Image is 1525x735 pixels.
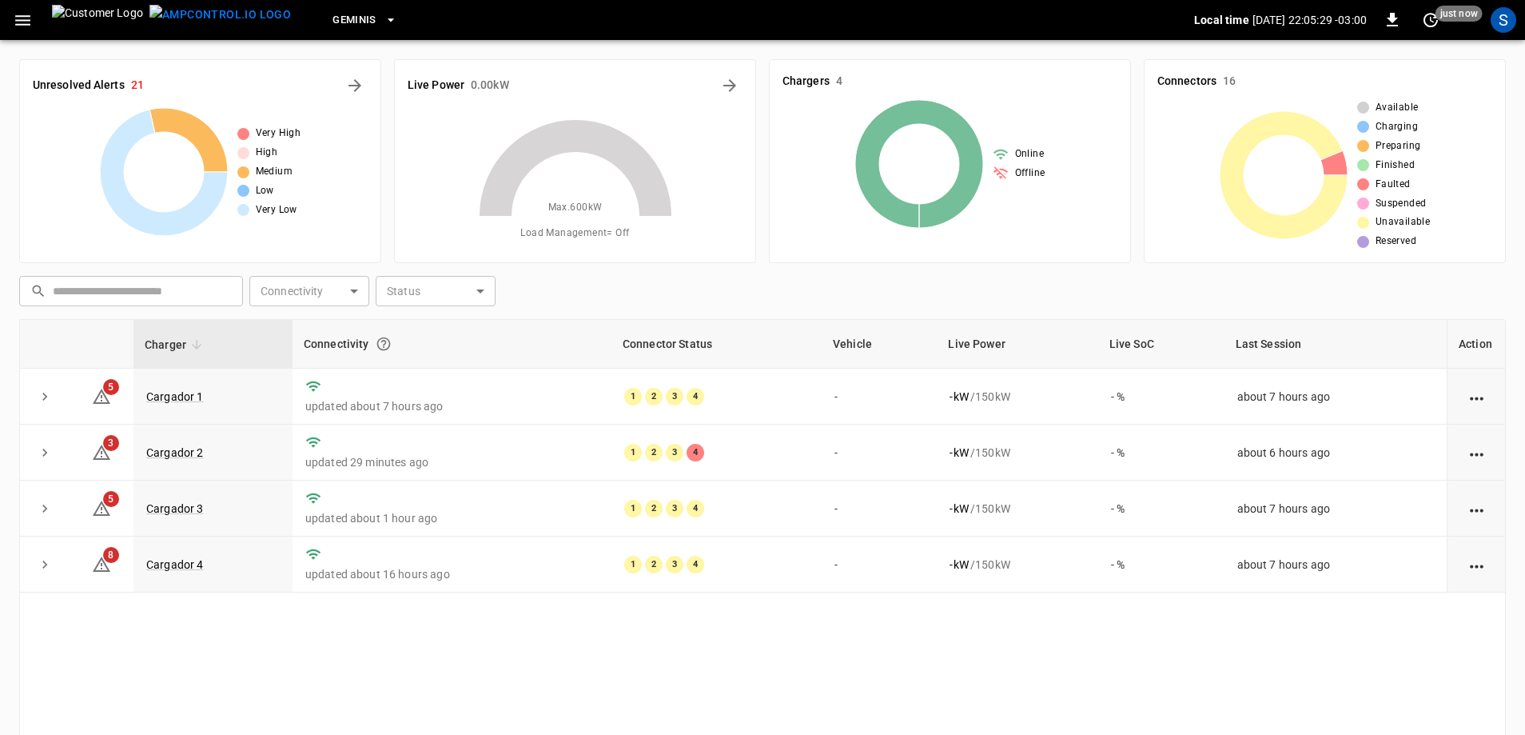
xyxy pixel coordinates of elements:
[52,5,143,35] img: Customer Logo
[937,320,1097,369] th: Live Power
[611,320,822,369] th: Connector Status
[305,454,599,470] p: updated 29 minutes ago
[1376,234,1416,250] span: Reserved
[822,481,937,537] td: -
[92,389,111,401] a: 5
[950,389,968,405] p: - kW
[666,500,683,517] div: 3
[1015,166,1045,182] span: Offline
[1467,501,1487,517] div: action cell options
[1376,119,1418,135] span: Charging
[33,497,57,521] button: expand row
[146,502,204,515] a: Cargador 3
[92,501,111,514] a: 5
[1157,73,1216,90] h6: Connectors
[687,444,704,461] div: 4
[332,11,376,30] span: Geminis
[520,226,629,242] span: Load Management = Off
[1491,7,1516,33] div: profile-icon
[950,445,1085,461] div: / 150 kW
[1098,537,1224,593] td: - %
[717,73,743,98] button: Energy Overview
[1467,557,1487,573] div: action cell options
[1223,73,1236,90] h6: 16
[33,385,57,409] button: expand row
[33,77,125,94] h6: Unresolved Alerts
[305,510,599,526] p: updated about 1 hour ago
[782,73,830,90] h6: Chargers
[256,164,293,180] span: Medium
[950,557,968,573] p: - kW
[624,556,642,573] div: 1
[1376,158,1415,174] span: Finished
[369,330,398,358] button: Connection between the charger and our software.
[1098,481,1224,537] td: - %
[149,5,291,25] img: ampcontrol.io logo
[1224,369,1447,425] td: about 7 hours ago
[822,369,937,425] td: -
[326,5,404,36] button: Geminis
[131,77,144,94] h6: 21
[548,200,603,216] span: Max. 600 kW
[1418,7,1443,33] button: set refresh interval
[950,501,968,517] p: - kW
[1376,100,1419,116] span: Available
[256,145,278,161] span: High
[305,398,599,414] p: updated about 7 hours ago
[305,566,599,582] p: updated about 16 hours ago
[1224,425,1447,481] td: about 6 hours ago
[256,126,301,142] span: Very High
[1467,389,1487,405] div: action cell options
[950,501,1085,517] div: / 150 kW
[103,379,119,395] span: 5
[1376,177,1411,193] span: Faulted
[687,500,704,517] div: 4
[92,557,111,570] a: 8
[950,445,968,461] p: - kW
[1376,214,1430,230] span: Unavailable
[666,388,683,405] div: 3
[1224,320,1447,369] th: Last Session
[1376,138,1421,154] span: Preparing
[1098,425,1224,481] td: - %
[666,556,683,573] div: 3
[687,388,704,405] div: 4
[92,445,111,457] a: 3
[624,500,642,517] div: 1
[645,500,663,517] div: 2
[687,556,704,573] div: 4
[146,558,204,571] a: Cargador 4
[1194,12,1249,28] p: Local time
[822,425,937,481] td: -
[1447,320,1505,369] th: Action
[1252,12,1367,28] p: [DATE] 22:05:29 -03:00
[950,557,1085,573] div: / 150 kW
[645,444,663,461] div: 2
[146,446,204,459] a: Cargador 2
[1098,320,1224,369] th: Live SoC
[146,390,204,403] a: Cargador 1
[256,202,297,218] span: Very Low
[666,444,683,461] div: 3
[1224,537,1447,593] td: about 7 hours ago
[256,183,274,199] span: Low
[342,73,368,98] button: All Alerts
[304,330,600,358] div: Connectivity
[624,444,642,461] div: 1
[145,335,207,354] span: Charger
[645,388,663,405] div: 2
[645,556,663,573] div: 2
[822,320,937,369] th: Vehicle
[624,388,642,405] div: 1
[822,537,937,593] td: -
[103,547,119,563] span: 8
[1467,445,1487,461] div: action cell options
[33,441,57,465] button: expand row
[471,77,509,94] h6: 0.00 kW
[408,77,464,94] h6: Live Power
[1224,481,1447,537] td: about 7 hours ago
[950,389,1085,405] div: / 150 kW
[1435,6,1483,22] span: just now
[836,73,842,90] h6: 4
[1015,146,1044,162] span: Online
